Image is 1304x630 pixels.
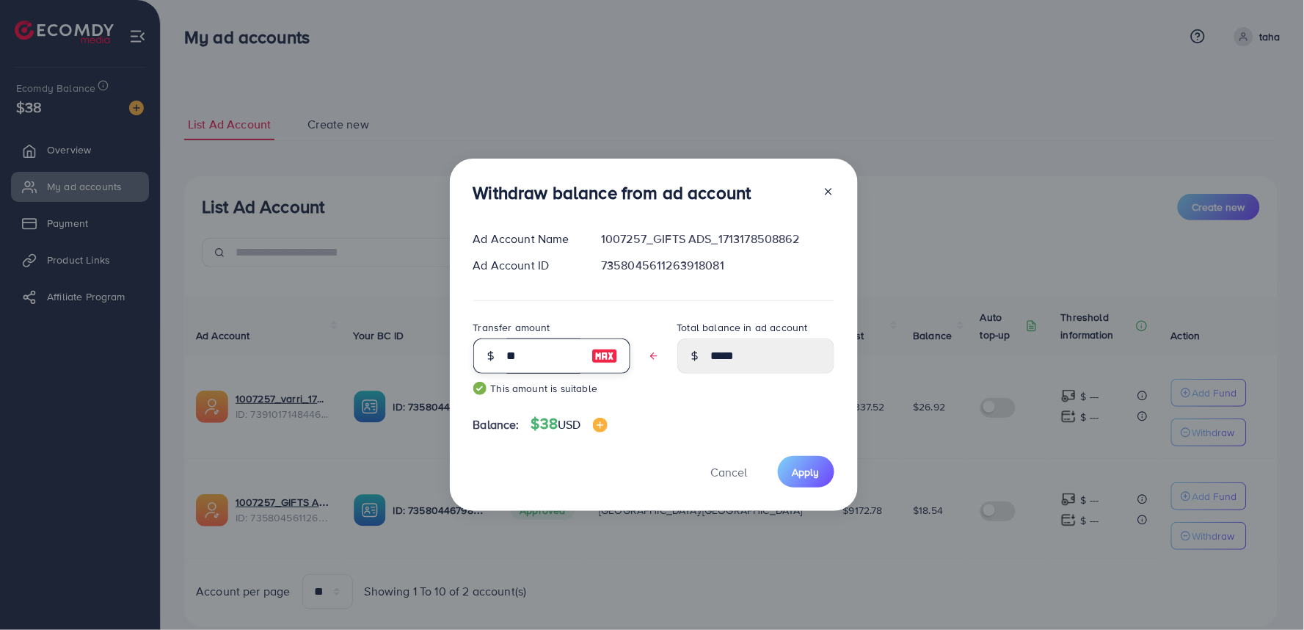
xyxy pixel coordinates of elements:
[462,231,590,247] div: Ad Account Name
[473,381,630,396] small: This amount is suitable
[558,416,580,432] span: USD
[462,257,590,274] div: Ad Account ID
[778,456,834,488] button: Apply
[591,347,618,365] img: image
[693,456,766,488] button: Cancel
[593,418,608,432] img: image
[1242,564,1293,619] iframe: Chat
[589,231,845,247] div: 1007257_GIFTS ADS_1713178508862
[473,320,550,335] label: Transfer amount
[793,465,820,479] span: Apply
[677,320,808,335] label: Total balance in ad account
[589,257,845,274] div: 7358045611263918081
[473,416,520,433] span: Balance:
[711,464,748,480] span: Cancel
[473,182,751,203] h3: Withdraw balance from ad account
[531,415,608,433] h4: $38
[473,382,487,395] img: guide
